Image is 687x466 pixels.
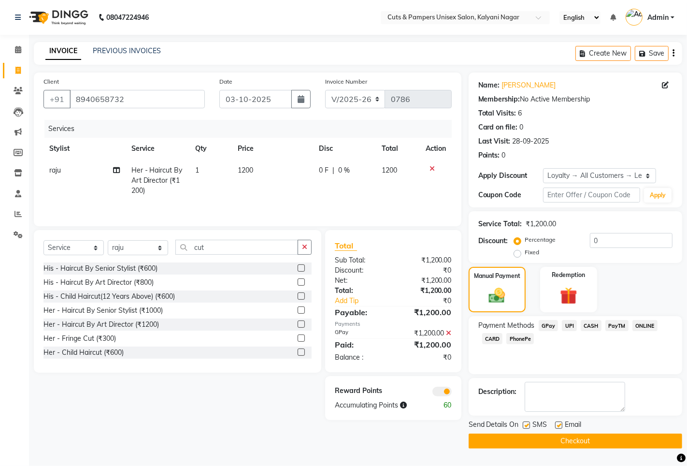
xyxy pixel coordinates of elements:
div: Services [44,120,459,138]
th: Action [420,138,452,160]
div: Payable: [328,306,393,318]
b: 08047224946 [106,4,149,31]
div: 0 [520,122,524,132]
div: 28-09-2025 [513,136,549,146]
span: | [332,165,334,175]
div: ₹1,200.00 [393,286,459,296]
div: Balance : [328,352,393,363]
div: 0 [502,150,506,160]
div: ₹1,200.00 [526,219,557,229]
span: Admin [647,13,669,23]
img: _gift.svg [555,285,583,307]
span: GPay [539,320,558,331]
div: ₹0 [393,265,459,276]
div: Total: [328,286,393,296]
div: ₹1,200.00 [393,306,459,318]
div: Description: [478,387,517,397]
div: Sub Total: [328,255,393,265]
label: Redemption [552,271,585,279]
th: Qty [189,138,232,160]
div: Net: [328,276,393,286]
div: Discount: [478,236,508,246]
div: Last Visit: [478,136,511,146]
button: Apply [644,188,672,203]
span: 1200 [238,166,253,175]
span: SMS [533,420,547,432]
span: Email [565,420,582,432]
div: 6 [518,108,522,118]
button: +91 [43,90,71,108]
input: Search or Scan [175,240,298,255]
div: Discount: [328,265,393,276]
th: Total [376,138,419,160]
input: Search by Name/Mobile/Email/Code [70,90,205,108]
span: PayTM [605,320,629,331]
div: His - Child Haircut(12 Years Above) (₹600) [43,291,175,302]
label: Manual Payment [474,272,520,280]
div: ₹0 [404,296,458,306]
button: Checkout [469,434,682,449]
div: ₹0 [393,352,459,363]
button: Save [635,46,669,61]
a: PREVIOUS INVOICES [93,46,161,55]
th: Stylist [43,138,126,160]
span: 1 [195,166,199,175]
span: Send Details On [469,420,519,432]
span: 0 % [338,165,350,175]
input: Enter Offer / Coupon Code [543,188,640,203]
div: Total Visits: [478,108,516,118]
div: Coupon Code [478,190,543,200]
div: 60 [426,400,459,410]
img: logo [25,4,91,31]
span: ONLINE [632,320,658,331]
label: Client [43,77,59,86]
div: Points: [478,150,500,160]
div: Her - Haircut By Art Director (₹1200) [43,320,159,330]
span: Her - Haircut By Art Director (₹1200) [131,166,183,195]
span: Payment Methods [478,320,535,331]
span: raju [49,166,61,175]
label: Date [219,77,232,86]
span: PhonePe [506,333,534,344]
label: Invoice Number [325,77,367,86]
a: INVOICE [45,43,81,60]
span: CASH [581,320,601,331]
div: ₹1,200.00 [393,328,459,338]
div: Her - Child Haircut (₹600) [43,348,124,358]
div: ₹1,200.00 [393,255,459,265]
a: [PERSON_NAME] [502,80,556,90]
div: Her - Haircut By Senior Stylist (₹1000) [43,306,163,316]
div: Reward Points [328,386,393,396]
div: ₹1,200.00 [393,339,459,350]
span: Total [335,241,357,251]
label: Percentage [525,235,556,244]
button: Create New [575,46,631,61]
div: GPay [328,328,393,338]
label: Fixed [525,248,540,257]
div: ₹1,200.00 [393,276,459,286]
span: 1200 [382,166,397,175]
div: No Active Membership [478,94,673,104]
div: Card on file: [478,122,518,132]
span: CARD [482,333,503,344]
th: Service [126,138,190,160]
th: Disc [313,138,376,160]
div: Service Total: [478,219,522,229]
div: Her - Fringe Cut (₹300) [43,334,116,344]
div: Paid: [328,339,393,350]
span: UPI [562,320,577,331]
div: Name: [478,80,500,90]
th: Price [232,138,313,160]
div: His - Haircut By Art Director (₹800) [43,277,154,288]
div: Apply Discount [478,171,543,181]
img: Admin [626,9,643,26]
div: Accumulating Points [328,400,426,410]
a: Add Tip [328,296,404,306]
img: _cash.svg [484,286,511,305]
span: 0 F [319,165,329,175]
div: Membership: [478,94,520,104]
div: His - Haircut By Senior Stylist (₹600) [43,263,157,274]
div: Payments [335,320,452,328]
